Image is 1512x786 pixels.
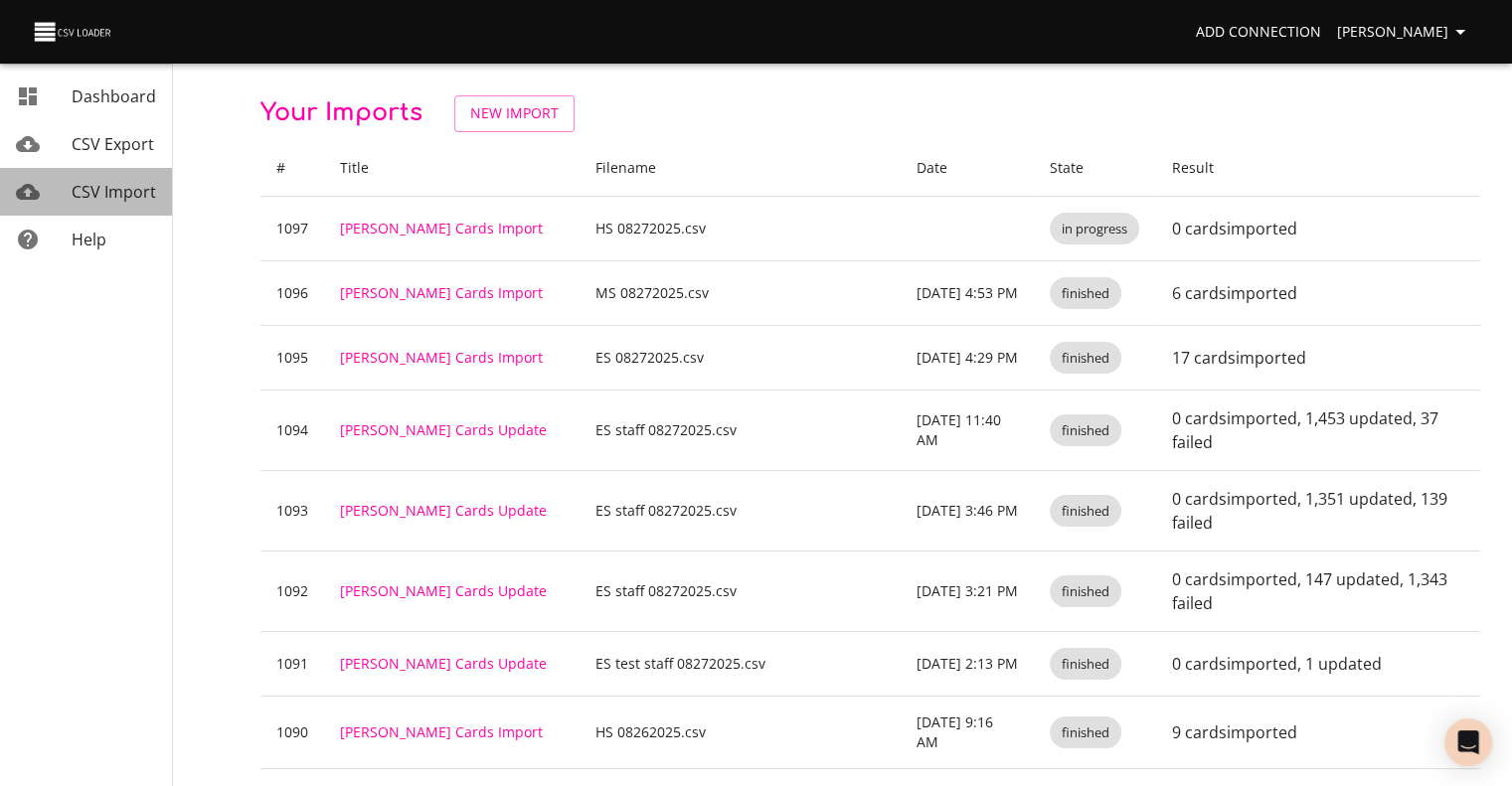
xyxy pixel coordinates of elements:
[1172,281,1464,305] p: 6 cards imported
[1172,720,1464,744] p: 9 cards imported
[260,325,324,390] td: 1095
[1172,217,1464,240] p: 0 cards imported
[260,696,324,768] td: 1090
[1050,502,1121,521] span: finished
[1050,421,1121,440] span: finished
[901,696,1034,768] td: [DATE] 9:16 AM
[1172,406,1464,454] p: 0 cards imported , 1,453 updated , 37 failed
[72,133,154,155] span: CSV Export
[260,260,324,325] td: 1096
[901,390,1034,470] td: [DATE] 11:40 AM
[1172,652,1464,676] p: 0 cards imported , 1 updated
[260,631,324,696] td: 1091
[340,722,543,741] a: [PERSON_NAME] Cards Import
[260,390,324,470] td: 1094
[901,325,1034,390] td: [DATE] 4:29 PM
[1172,487,1464,535] p: 0 cards imported , 1,351 updated , 139 failed
[340,654,547,673] a: [PERSON_NAME] Cards Update
[1050,582,1121,601] span: finished
[1050,220,1139,238] span: in progress
[260,99,422,126] span: Your Imports
[1050,655,1121,674] span: finished
[901,260,1034,325] td: [DATE] 4:53 PM
[72,85,156,107] span: Dashboard
[1196,20,1321,45] span: Add Connection
[340,581,547,600] a: [PERSON_NAME] Cards Update
[32,18,115,46] img: CSV Loader
[1050,349,1121,368] span: finished
[1034,140,1156,197] th: State
[901,550,1034,631] td: [DATE] 3:21 PM
[470,101,559,126] span: New Import
[580,696,900,768] td: HS 08262025.csv
[260,140,324,197] th: #
[580,196,900,260] td: HS 08272025.csv
[72,181,156,203] span: CSV Import
[340,283,543,302] a: [PERSON_NAME] Cards Import
[580,260,900,325] td: MS 08272025.csv
[340,219,543,237] a: [PERSON_NAME] Cards Import
[324,140,580,197] th: Title
[901,140,1034,197] th: Date
[260,470,324,550] td: 1093
[1050,284,1121,303] span: finished
[1329,14,1480,51] button: [PERSON_NAME]
[1172,567,1464,615] p: 0 cards imported , 147 updated , 1,343 failed
[1156,140,1480,197] th: Result
[1337,20,1472,45] span: [PERSON_NAME]
[580,631,900,696] td: ES test staff 08272025.csv
[580,470,900,550] td: ES staff 08272025.csv
[454,95,575,132] a: New Import
[72,229,106,250] span: Help
[1172,346,1464,370] p: 17 cards imported
[340,348,543,367] a: [PERSON_NAME] Cards Import
[340,501,547,520] a: [PERSON_NAME] Cards Update
[901,631,1034,696] td: [DATE] 2:13 PM
[340,420,547,439] a: [PERSON_NAME] Cards Update
[1050,723,1121,742] span: finished
[580,550,900,631] td: ES staff 08272025.csv
[1188,14,1329,51] a: Add Connection
[580,325,900,390] td: ES 08272025.csv
[260,196,324,260] td: 1097
[260,550,324,631] td: 1092
[1444,718,1492,766] div: Open Intercom Messenger
[580,390,900,470] td: ES staff 08272025.csv
[901,470,1034,550] td: [DATE] 3:46 PM
[580,140,900,197] th: Filename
